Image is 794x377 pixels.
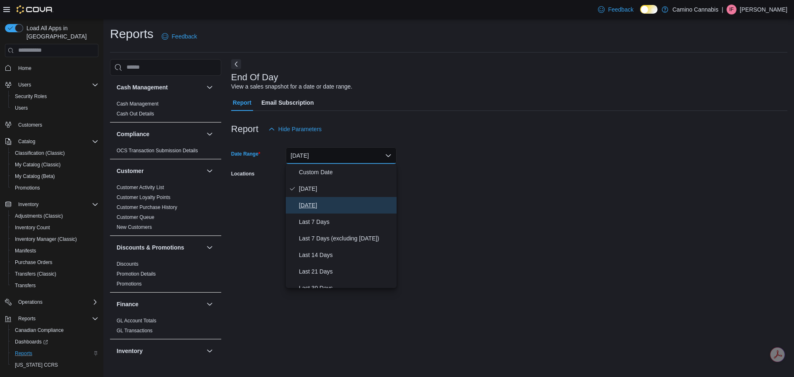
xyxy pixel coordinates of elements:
button: Inventory [205,346,215,356]
span: Users [12,103,98,113]
span: Users [15,105,28,111]
button: Reports [15,314,39,324]
button: Customers [2,119,102,131]
button: Transfers (Classic) [8,268,102,280]
button: Users [8,102,102,114]
img: Cova [17,5,53,14]
span: Promotions [15,185,40,191]
a: New Customers [117,224,152,230]
button: Customer [117,167,203,175]
button: [US_STATE] CCRS [8,359,102,371]
button: Catalog [2,136,102,147]
span: Canadian Compliance [15,327,64,334]
div: Finance [110,316,221,339]
span: Reports [12,348,98,358]
span: Classification (Classic) [12,148,98,158]
span: [DATE] [299,200,393,210]
span: Cash Management [117,101,158,107]
div: Select listbox [286,164,397,288]
button: Security Roles [8,91,102,102]
p: Camino Cannabis [672,5,718,14]
span: Manifests [12,246,98,256]
a: Inventory Count [12,223,53,233]
div: Cash Management [110,99,221,122]
span: Load All Apps in [GEOGRAPHIC_DATA] [23,24,98,41]
button: Discounts & Promotions [205,243,215,252]
button: My Catalog (Classic) [8,159,102,170]
button: Cash Management [205,82,215,92]
label: Date Range [231,151,261,157]
button: Next [231,59,241,69]
button: Inventory [15,199,42,209]
button: Reports [2,313,102,324]
button: Classification (Classic) [8,147,102,159]
span: Discounts [117,261,139,267]
a: Promotions [117,281,142,287]
span: Customers [15,120,98,130]
h3: Inventory [117,347,143,355]
h3: Customer [117,167,143,175]
a: Security Roles [12,91,50,101]
button: Customer [205,166,215,176]
span: GL Account Totals [117,317,156,324]
span: Email Subscription [261,94,314,111]
span: Inventory Count [12,223,98,233]
span: Washington CCRS [12,360,98,370]
a: Feedback [595,1,636,18]
span: Dashboards [12,337,98,347]
a: Adjustments (Classic) [12,211,66,221]
span: Transfers (Classic) [12,269,98,279]
a: Promotions [12,183,43,193]
a: Promotion Details [117,271,156,277]
span: Reports [15,314,98,324]
span: Transfers [15,282,36,289]
div: Compliance [110,146,221,159]
button: Inventory [117,347,203,355]
button: Adjustments (Classic) [8,210,102,222]
a: Feedback [158,28,200,45]
a: Manifests [12,246,39,256]
span: Classification (Classic) [15,150,65,156]
span: Operations [15,297,98,307]
a: Transfers [12,281,39,291]
input: Dark Mode [640,5,658,14]
button: Transfers [8,280,102,291]
span: My Catalog (Beta) [15,173,55,180]
a: Inventory Manager (Classic) [12,234,80,244]
span: Last 14 Days [299,250,393,260]
span: Purchase Orders [12,257,98,267]
button: Home [2,62,102,74]
span: Last 30 Days [299,283,393,293]
span: Last 7 Days [299,217,393,227]
a: Transfers (Classic) [12,269,60,279]
button: Users [15,80,34,90]
button: Canadian Compliance [8,324,102,336]
button: Operations [2,296,102,308]
span: Transfers (Classic) [15,271,56,277]
span: [DATE] [299,184,393,194]
a: Classification (Classic) [12,148,68,158]
div: Ian Fundytus [727,5,737,14]
p: | [722,5,723,14]
button: Reports [8,348,102,359]
button: Operations [15,297,46,307]
h3: Discounts & Promotions [117,243,184,252]
span: Promotions [117,281,142,287]
span: Adjustments (Classic) [15,213,63,219]
span: Customer Activity List [117,184,164,191]
span: Transfers [12,281,98,291]
h1: Reports [110,26,153,42]
a: Customer Loyalty Points [117,195,170,200]
span: My Catalog (Beta) [12,171,98,181]
span: Last 21 Days [299,267,393,276]
a: Canadian Compliance [12,325,67,335]
span: OCS Transaction Submission Details [117,147,198,154]
span: Users [15,80,98,90]
button: Compliance [205,129,215,139]
a: Customer Queue [117,214,154,220]
a: Dashboards [12,337,51,347]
